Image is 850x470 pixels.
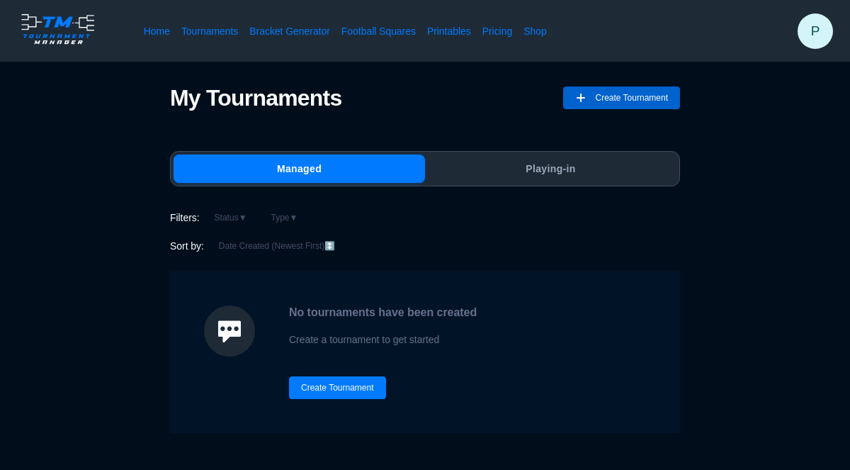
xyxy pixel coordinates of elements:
[289,331,477,348] p: Create a tournament to get started
[262,209,307,226] button: Type▼
[563,86,680,109] button: Create Tournament
[482,24,512,38] a: Pricing
[595,86,668,109] span: Create Tournament
[181,24,238,38] a: Tournaments
[170,239,204,253] span: Sort by:
[174,155,425,183] button: Managed
[170,84,341,111] h1: My Tournaments
[205,209,256,226] button: Status▼
[798,13,833,49] button: P
[425,155,676,183] button: Playing-in
[17,11,98,47] img: logo.ffa97a18e3bf2c7d.png
[798,13,833,49] div: potatodan
[289,376,386,399] button: Create Tournament
[144,24,170,38] a: Home
[249,24,330,38] a: Bracket Generator
[523,24,547,38] a: Shop
[170,211,200,225] span: Filters:
[210,237,344,254] button: Date Created (Newest First)↕️
[341,24,416,38] a: Football Squares
[427,24,471,38] a: Printables
[289,306,477,320] h2: No tournaments have been created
